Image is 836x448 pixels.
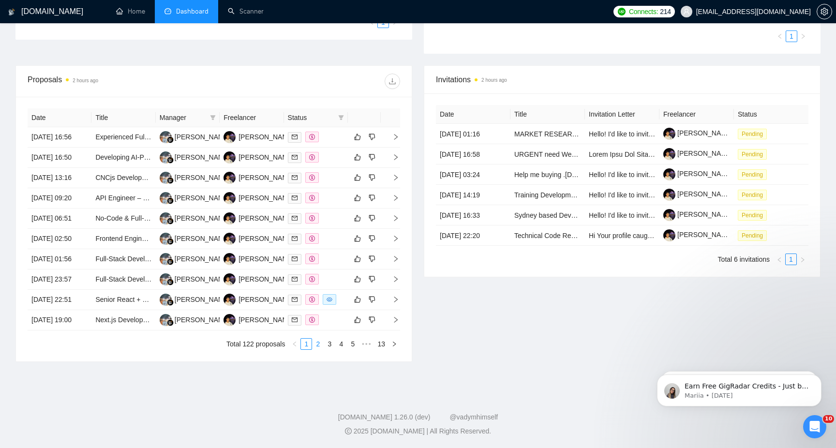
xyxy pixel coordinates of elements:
a: EL[PERSON_NAME] [224,254,294,262]
button: Home [151,7,170,25]
img: EL [224,212,236,224]
span: Connects: [629,6,658,17]
span: right [385,154,399,161]
button: right [797,254,808,265]
span: like [354,316,361,324]
img: c1ZOeDyFqw00sHsDQul3rHDcnRlfXQawSu-Al-kc_2UHyz4_-pGgvWbuPXkv6o1sA8 [663,128,675,140]
span: Invitations [436,74,808,86]
th: Title [510,105,585,124]
a: Pending [738,231,771,239]
img: AD [160,253,172,265]
a: AD[PERSON_NAME] Rihi [160,275,244,283]
li: Previous Page [366,16,377,28]
a: Pending [738,191,771,198]
span: dollar [309,215,315,221]
div: Hello there! I hope you are doing well :) ​ If there's nothing else you need assistance with, I'l... [8,203,159,309]
td: [DATE] 14:19 [436,185,510,205]
span: filter [338,115,344,120]
div: Proposals [28,74,214,89]
img: gigradar-bm.png [167,258,174,265]
img: c1ZOeDyFqw00sHsDQul3rHDcnRlfXQawSu-Al-kc_2UHyz4_-pGgvWbuPXkv6o1sA8 [663,189,675,201]
a: EL[PERSON_NAME] [224,153,294,161]
a: AD[PERSON_NAME] Rihi [160,315,244,323]
a: AD[PERSON_NAME] Rihi [160,234,244,242]
li: 5 [347,338,358,350]
td: [DATE] 16:58 [436,144,510,164]
span: left [776,257,782,263]
a: EL[PERSON_NAME] [224,173,294,181]
button: like [352,294,363,305]
button: left [774,254,785,265]
span: dislike [369,296,375,303]
div: [PERSON_NAME] [239,172,294,183]
img: AD [160,273,172,285]
div: [PERSON_NAME] Rihi [175,213,244,224]
a: Full-Stack Developer / Team Lead – Skills Needed [95,275,246,283]
p: The team can also help [47,19,120,29]
span: like [354,153,361,161]
a: [DOMAIN_NAME] 1.26.0 (dev) [338,413,431,421]
td: [DATE] 06:51 [28,209,91,229]
img: EL [224,314,236,326]
img: c1ZOeDyFqw00sHsDQul3rHDcnRlfXQawSu-Al-kc_2UHyz4_-pGgvWbuPXkv6o1sA8 [663,229,675,241]
button: dislike [366,253,378,265]
button: dislike [366,273,378,285]
li: 4 [335,338,347,350]
a: API Engineer – Workday / Finch / Merge (Contract) [95,194,248,202]
span: mail [292,134,298,140]
span: Status [288,112,334,123]
a: @vadymhimself [449,413,498,421]
button: like [352,273,363,285]
img: c1ZOeDyFqw00sHsDQul3rHDcnRlfXQawSu-Al-kc_2UHyz4_-pGgvWbuPXkv6o1sA8 [663,168,675,180]
div: [PERSON_NAME] Rihi [175,132,244,142]
button: right [797,30,809,42]
span: filter [208,110,218,125]
img: AD [160,212,172,224]
img: AD [160,233,172,245]
a: AD[PERSON_NAME] Rihi [160,194,244,201]
button: dislike [366,314,378,326]
span: right [385,215,399,222]
a: Developing AI-Powered Nutrition Customization Tool [95,153,252,161]
span: mail [292,175,298,180]
td: [DATE] 09:20 [28,188,91,209]
span: mail [292,195,298,201]
li: Total 6 invitations [718,254,770,265]
span: dislike [369,194,375,202]
span: right [800,257,806,263]
span: like [354,174,361,181]
span: ••• [358,338,374,350]
div: [PERSON_NAME] Rihi [175,152,244,163]
div: [PERSON_NAME] Rihi [175,274,244,284]
li: Previous Page [774,254,785,265]
div: Hello there! ﻿I hope you are doing well :) ​ ﻿If there's nothing else you need assistance with, I... [15,209,151,303]
img: AD [160,294,172,306]
span: dollar [309,154,315,160]
img: Profile image for Mariia [22,29,37,45]
span: dollar [309,134,315,140]
span: filter [210,115,216,120]
li: Next Page [389,16,401,28]
div: [PERSON_NAME] [239,254,294,264]
div: [PERSON_NAME] Rihi [175,314,244,325]
span: user [683,8,690,15]
td: [DATE] 03:24 [436,164,510,185]
button: dislike [366,212,378,224]
a: 1 [786,254,796,265]
div: [PERSON_NAME] [239,233,294,244]
span: like [354,194,361,202]
span: Dashboard [176,7,209,15]
img: EL [224,151,236,164]
a: Technical Code Review for WordPress Multisite & Python Backend Integration [514,232,748,239]
span: mail [292,154,298,160]
button: dislike [366,172,378,183]
a: Pending [738,170,771,178]
td: [DATE] 01:56 [28,249,91,269]
iframe: Intercom notifications message [642,354,836,422]
li: 3 [324,338,335,350]
img: gigradar-bm.png [167,157,174,164]
a: EL[PERSON_NAME] [224,295,294,303]
span: download [385,77,400,85]
div: [PERSON_NAME] [239,213,294,224]
a: AD[PERSON_NAME] Rihi [160,153,244,161]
